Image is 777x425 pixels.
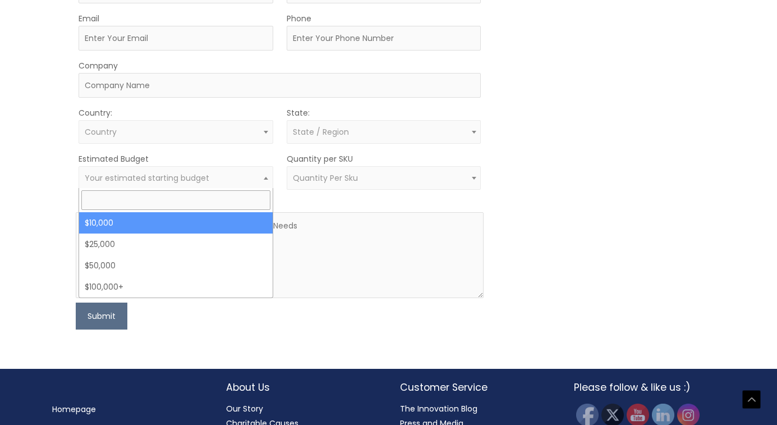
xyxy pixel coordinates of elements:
span: State / Region [293,126,349,138]
input: Enter Your Phone Number [287,26,481,51]
label: Quantity per SKU [287,153,353,164]
label: Country: [79,107,112,118]
h2: Please follow & like us :) [574,380,725,395]
label: Email [79,13,99,24]
li: $10,000 [79,212,273,234]
button: Submit [76,303,127,330]
nav: Menu [52,402,204,417]
input: Enter Your Email [79,26,273,51]
label: Estimated Budget [79,153,149,164]
input: Company Name [79,73,481,98]
li: $100,000+ [79,276,273,298]
a: Our Story [226,403,263,414]
label: State: [287,107,310,118]
li: $50,000 [79,255,273,276]
a: The Innovation Blog [400,403,477,414]
label: Phone [287,13,311,24]
span: Your estimated starting budget [85,172,209,184]
h2: Customer Service [400,380,551,395]
label: Company [79,60,118,71]
h2: About Us [226,380,378,395]
span: Quantity Per Sku [293,172,358,184]
li: $25,000 [79,234,273,255]
a: Homepage [52,404,96,415]
span: Country [85,126,117,138]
